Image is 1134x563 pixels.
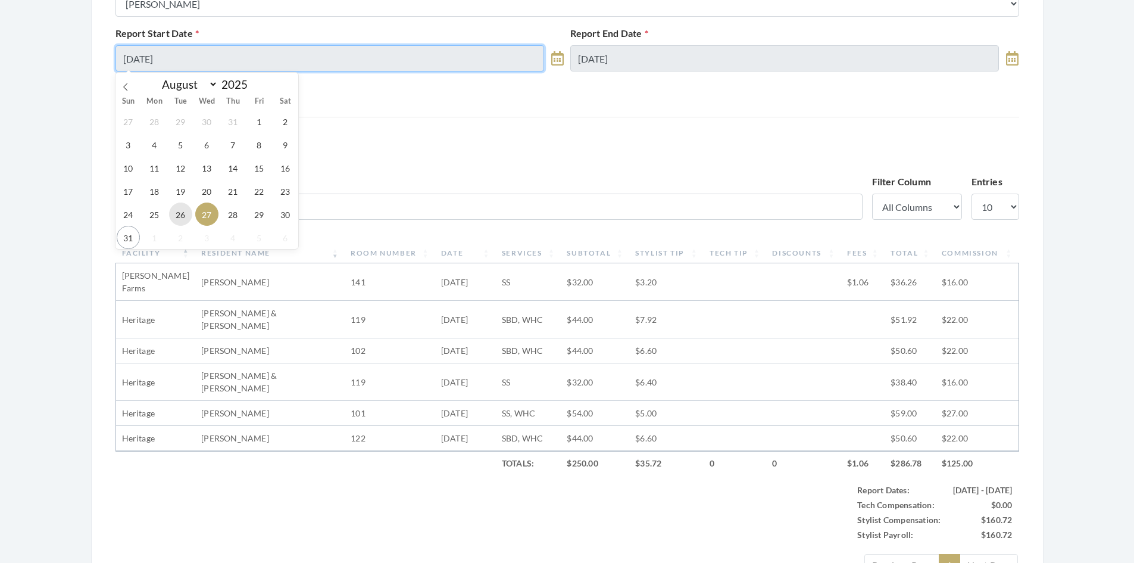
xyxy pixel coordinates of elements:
[195,203,218,226] span: August 27, 2025
[435,338,496,363] td: [DATE]
[496,426,561,451] td: SBD, WHC
[561,363,629,401] td: $32.00
[1006,45,1019,71] a: toggle
[195,156,218,179] span: August 13, 2025
[274,179,297,203] span: August 23, 2025
[885,243,936,263] th: Total: activate to sort column ascending
[496,363,561,401] td: SS
[115,132,1019,160] h3: Stylist Commission Report
[169,179,192,203] span: August 19, 2025
[629,426,704,451] td: $6.60
[274,156,297,179] span: August 16, 2025
[195,338,345,363] td: [PERSON_NAME]
[193,98,220,105] span: Wed
[116,401,196,426] td: Heritage
[195,226,218,249] span: September 3, 2025
[157,77,218,92] select: Month
[841,243,885,263] th: Fees: activate to sort column ascending
[885,426,936,451] td: $50.60
[885,401,936,426] td: $59.00
[115,45,545,71] input: Select Date
[345,301,435,338] td: 119
[143,203,166,226] span: August 25, 2025
[551,45,564,71] a: toggle
[116,263,196,301] td: [PERSON_NAME] Farms
[570,26,648,41] label: Report End Date
[947,483,1019,497] td: [DATE] - [DATE]
[629,451,704,475] td: $35.72
[195,179,218,203] span: August 20, 2025
[195,401,345,426] td: [PERSON_NAME]
[143,110,166,133] span: July 28, 2025
[561,426,629,451] td: $44.00
[496,263,561,301] td: SS
[496,401,561,426] td: SS, WHC
[117,179,140,203] span: August 17, 2025
[115,98,142,105] span: Sun
[496,338,561,363] td: SBD, WHC
[248,203,271,226] span: August 29, 2025
[195,263,345,301] td: [PERSON_NAME]
[169,156,192,179] span: August 12, 2025
[629,263,704,301] td: $3.20
[936,401,1019,426] td: $27.00
[115,194,863,220] input: Filter...
[246,98,272,105] span: Fri
[221,156,245,179] span: August 14, 2025
[345,243,435,263] th: Room Number: activate to sort column ascending
[561,243,629,263] th: Subtotal: activate to sort column ascending
[248,110,271,133] span: August 1, 2025
[116,426,196,451] td: Heritage
[936,451,1019,475] td: $125.00
[885,301,936,338] td: $51.92
[169,110,192,133] span: July 29, 2025
[117,226,140,249] span: August 31, 2025
[435,243,496,263] th: Date: activate to sort column ascending
[116,243,196,263] th: Facility: activate to sort column descending
[221,110,245,133] span: July 31, 2025
[841,263,885,301] td: $1.06
[851,497,946,512] td: Tech Compensation:
[117,110,140,133] span: July 27, 2025
[221,226,245,249] span: September 4, 2025
[345,338,435,363] td: 102
[851,483,946,497] td: Report Dates:
[272,98,298,105] span: Sat
[115,26,199,41] label: Report Start Date
[496,301,561,338] td: SBD, WHC
[115,149,1019,160] span: Stylist: [PERSON_NAME]
[248,226,271,249] span: September 5, 2025
[220,98,246,105] span: Thu
[496,243,561,263] th: Services: activate to sort column ascending
[885,363,936,401] td: $38.40
[435,363,496,401] td: [DATE]
[561,263,629,301] td: $32.00
[169,203,192,226] span: August 26, 2025
[345,426,435,451] td: 122
[116,338,196,363] td: Heritage
[947,527,1019,542] td: $160.72
[218,77,257,91] input: Year
[141,98,167,105] span: Mon
[885,263,936,301] td: $36.26
[169,133,192,156] span: August 5, 2025
[570,45,999,71] input: Select Date
[502,458,534,468] strong: Totals:
[143,179,166,203] span: August 18, 2025
[766,243,841,263] th: Discounts: activate to sort column ascending
[345,363,435,401] td: 119
[851,527,946,542] td: Stylist Payroll:
[561,338,629,363] td: $44.00
[561,301,629,338] td: $44.00
[345,401,435,426] td: 101
[117,203,140,226] span: August 24, 2025
[629,363,704,401] td: $6.40
[841,451,885,475] td: $1.06
[221,179,245,203] span: August 21, 2025
[947,497,1019,512] td: $0.00
[117,156,140,179] span: August 10, 2025
[274,226,297,249] span: September 6, 2025
[169,226,192,249] span: September 2, 2025
[116,363,196,401] td: Heritage
[195,133,218,156] span: August 6, 2025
